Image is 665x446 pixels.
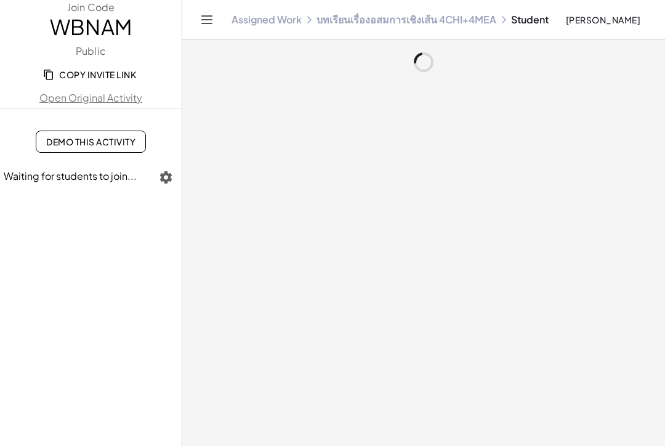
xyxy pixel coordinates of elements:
[555,9,650,31] button: [PERSON_NAME]
[565,14,640,25] span: [PERSON_NAME]
[76,44,106,59] label: Public
[4,169,137,182] span: Waiting for students to join...
[232,14,302,26] a: Assigned Work
[46,69,136,80] span: Copy Invite Link
[316,14,496,26] a: บทเรียนเรื่องอสมการเชิงเส้น 4CHI+4MEA
[46,136,135,147] span: Demo This Activity
[36,63,146,86] button: Copy Invite Link
[36,131,146,153] a: Demo This Activity
[197,10,217,30] button: Toggle navigation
